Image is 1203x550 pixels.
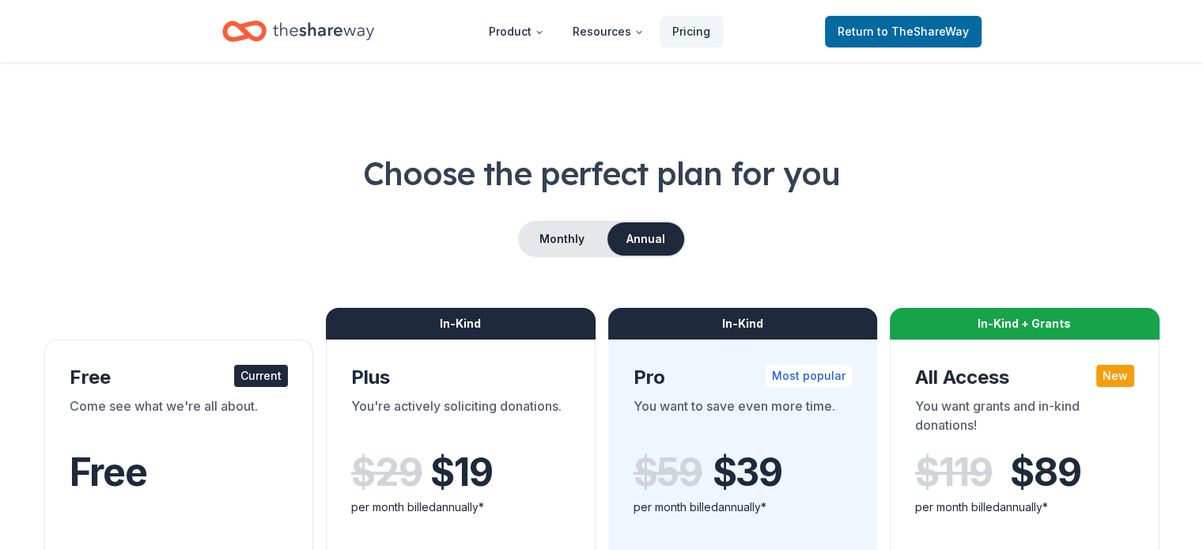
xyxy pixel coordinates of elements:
[351,365,570,390] div: Plus
[476,13,723,50] nav: Main
[222,13,374,50] a: Home
[890,308,1159,339] div: In-Kind + Grants
[326,308,596,339] div: In-Kind
[607,222,684,256] button: Annual
[915,498,1134,517] div: per month billed annually*
[915,396,1134,441] div: You want grants and in-kind donations!
[70,365,289,390] div: Free
[70,449,147,495] span: Free
[634,498,853,517] div: per month billed annually*
[838,22,969,41] span: Return
[634,396,853,441] div: You want to save even more time.
[634,365,853,390] div: Pro
[1010,450,1080,495] span: $ 89
[1096,365,1134,387] div: New
[38,151,1165,195] h1: Choose the perfect plan for you
[234,365,288,387] div: Current
[520,222,604,256] button: Monthly
[660,16,723,47] a: Pricing
[825,16,982,47] a: Returnto TheShareWay
[713,450,782,495] span: $ 39
[476,16,557,47] button: Product
[766,365,852,387] div: Most popular
[351,498,570,517] div: per month billed annually*
[430,450,492,495] span: $ 19
[70,396,289,441] div: Come see what we're all about.
[915,365,1134,390] div: All Access
[351,396,570,441] div: You're actively soliciting donations.
[877,25,969,38] span: to TheShareWay
[608,308,878,339] div: In-Kind
[560,16,656,47] button: Resources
